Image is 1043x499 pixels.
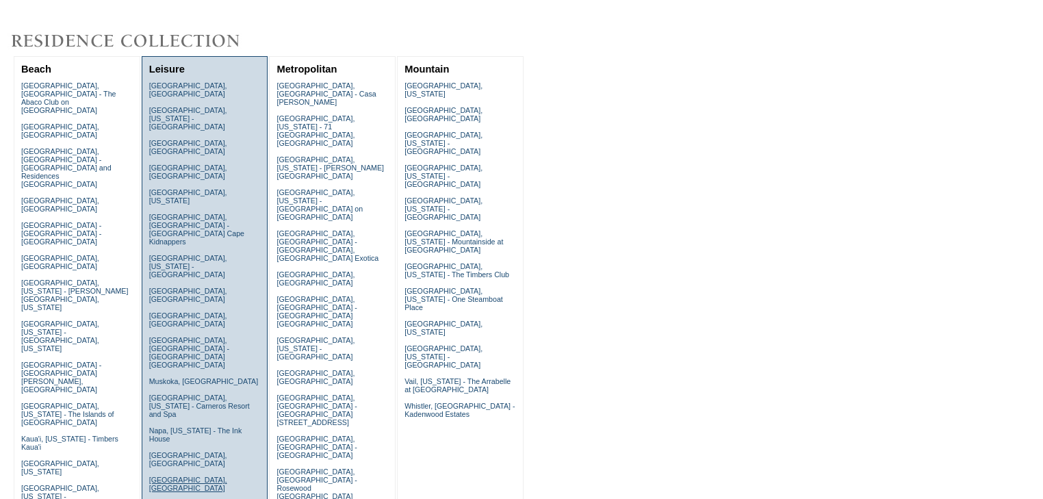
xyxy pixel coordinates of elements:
a: [GEOGRAPHIC_DATA], [GEOGRAPHIC_DATA] [404,106,482,123]
a: Napa, [US_STATE] - The Ink House [149,426,242,443]
a: [GEOGRAPHIC_DATA], [US_STATE] [404,81,482,98]
a: [GEOGRAPHIC_DATA], [US_STATE] - Carneros Resort and Spa [149,394,250,418]
a: [GEOGRAPHIC_DATA], [GEOGRAPHIC_DATA] [149,139,227,155]
a: [GEOGRAPHIC_DATA], [GEOGRAPHIC_DATA] - [GEOGRAPHIC_DATA] Cape Kidnappers [149,213,244,246]
a: [GEOGRAPHIC_DATA], [US_STATE] - [GEOGRAPHIC_DATA] [404,164,482,188]
a: [GEOGRAPHIC_DATA], [GEOGRAPHIC_DATA] [21,196,99,213]
a: Metropolitan [276,64,337,75]
a: [GEOGRAPHIC_DATA], [US_STATE] - [GEOGRAPHIC_DATA], [US_STATE] [21,320,99,353]
a: [GEOGRAPHIC_DATA], [GEOGRAPHIC_DATA] [149,164,227,180]
a: [GEOGRAPHIC_DATA], [US_STATE] [149,188,227,205]
a: Leisure [149,64,185,75]
a: [GEOGRAPHIC_DATA], [GEOGRAPHIC_DATA] [21,123,99,139]
a: Beach [21,64,51,75]
a: [GEOGRAPHIC_DATA], [GEOGRAPHIC_DATA] [149,476,227,492]
a: Whistler, [GEOGRAPHIC_DATA] - Kadenwood Estates [404,402,515,418]
img: Destinations by Exclusive Resorts [7,27,274,55]
a: [GEOGRAPHIC_DATA], [US_STATE] - [PERSON_NAME][GEOGRAPHIC_DATA] [276,155,384,180]
a: [GEOGRAPHIC_DATA], [US_STATE] - [PERSON_NAME][GEOGRAPHIC_DATA], [US_STATE] [21,279,129,311]
a: Vail, [US_STATE] - The Arrabelle at [GEOGRAPHIC_DATA] [404,377,511,394]
a: [GEOGRAPHIC_DATA], [US_STATE] - [GEOGRAPHIC_DATA] [149,106,227,131]
a: [GEOGRAPHIC_DATA] - [GEOGRAPHIC_DATA][PERSON_NAME], [GEOGRAPHIC_DATA] [21,361,101,394]
a: [GEOGRAPHIC_DATA], [GEOGRAPHIC_DATA] [21,254,99,270]
a: [GEOGRAPHIC_DATA], [US_STATE] - [GEOGRAPHIC_DATA] on [GEOGRAPHIC_DATA] [276,188,363,221]
a: [GEOGRAPHIC_DATA], [GEOGRAPHIC_DATA] [149,311,227,328]
a: [GEOGRAPHIC_DATA] - [GEOGRAPHIC_DATA] - [GEOGRAPHIC_DATA] [21,221,101,246]
a: [GEOGRAPHIC_DATA], [GEOGRAPHIC_DATA] [149,451,227,468]
a: [GEOGRAPHIC_DATA], [GEOGRAPHIC_DATA] - [GEOGRAPHIC_DATA] and Residences [GEOGRAPHIC_DATA] [21,147,112,188]
a: [GEOGRAPHIC_DATA], [US_STATE] - One Steamboat Place [404,287,503,311]
a: Kaua'i, [US_STATE] - Timbers Kaua'i [21,435,118,451]
a: [GEOGRAPHIC_DATA], [US_STATE] - Mountainside at [GEOGRAPHIC_DATA] [404,229,503,254]
a: [GEOGRAPHIC_DATA], [US_STATE] [21,459,99,476]
a: [GEOGRAPHIC_DATA], [US_STATE] [404,320,482,336]
a: [GEOGRAPHIC_DATA], [GEOGRAPHIC_DATA] - [GEOGRAPHIC_DATA][STREET_ADDRESS] [276,394,357,426]
a: [GEOGRAPHIC_DATA], [GEOGRAPHIC_DATA] - The Abaco Club on [GEOGRAPHIC_DATA] [21,81,116,114]
a: [GEOGRAPHIC_DATA], [GEOGRAPHIC_DATA] [149,287,227,303]
a: [GEOGRAPHIC_DATA], [US_STATE] - 71 [GEOGRAPHIC_DATA], [GEOGRAPHIC_DATA] [276,114,355,147]
a: [GEOGRAPHIC_DATA], [US_STATE] - The Timbers Club [404,262,509,279]
a: Mountain [404,64,449,75]
a: [GEOGRAPHIC_DATA], [US_STATE] - [GEOGRAPHIC_DATA] [404,344,482,369]
a: [GEOGRAPHIC_DATA], [GEOGRAPHIC_DATA] - [GEOGRAPHIC_DATA] [GEOGRAPHIC_DATA] [149,336,229,369]
a: [GEOGRAPHIC_DATA], [US_STATE] - [GEOGRAPHIC_DATA] [149,254,227,279]
a: [GEOGRAPHIC_DATA], [GEOGRAPHIC_DATA] - Casa [PERSON_NAME] [276,81,376,106]
a: [GEOGRAPHIC_DATA], [GEOGRAPHIC_DATA] - [GEOGRAPHIC_DATA], [GEOGRAPHIC_DATA] Exotica [276,229,378,262]
a: Muskoka, [GEOGRAPHIC_DATA] [149,377,258,385]
a: [GEOGRAPHIC_DATA], [US_STATE] - The Islands of [GEOGRAPHIC_DATA] [21,402,114,426]
a: [GEOGRAPHIC_DATA], [GEOGRAPHIC_DATA] [149,81,227,98]
a: [GEOGRAPHIC_DATA], [GEOGRAPHIC_DATA] [276,369,355,385]
a: [GEOGRAPHIC_DATA], [GEOGRAPHIC_DATA] - [GEOGRAPHIC_DATA] [GEOGRAPHIC_DATA] [276,295,357,328]
a: [GEOGRAPHIC_DATA], [US_STATE] - [GEOGRAPHIC_DATA] [404,131,482,155]
a: [GEOGRAPHIC_DATA], [US_STATE] - [GEOGRAPHIC_DATA] [276,336,355,361]
a: [GEOGRAPHIC_DATA], [US_STATE] - [GEOGRAPHIC_DATA] [404,196,482,221]
a: [GEOGRAPHIC_DATA], [GEOGRAPHIC_DATA] - [GEOGRAPHIC_DATA] [276,435,357,459]
a: [GEOGRAPHIC_DATA], [GEOGRAPHIC_DATA] [276,270,355,287]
